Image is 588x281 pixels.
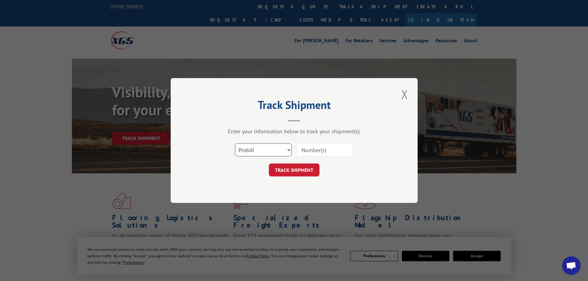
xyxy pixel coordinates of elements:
[562,256,581,275] a: Open chat
[202,128,387,135] div: Enter your information below to track your shipment(s).
[202,101,387,112] h2: Track Shipment
[296,143,353,156] input: Number(s)
[269,163,319,176] button: TRACK SHIPMENT
[399,86,410,103] button: Close modal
